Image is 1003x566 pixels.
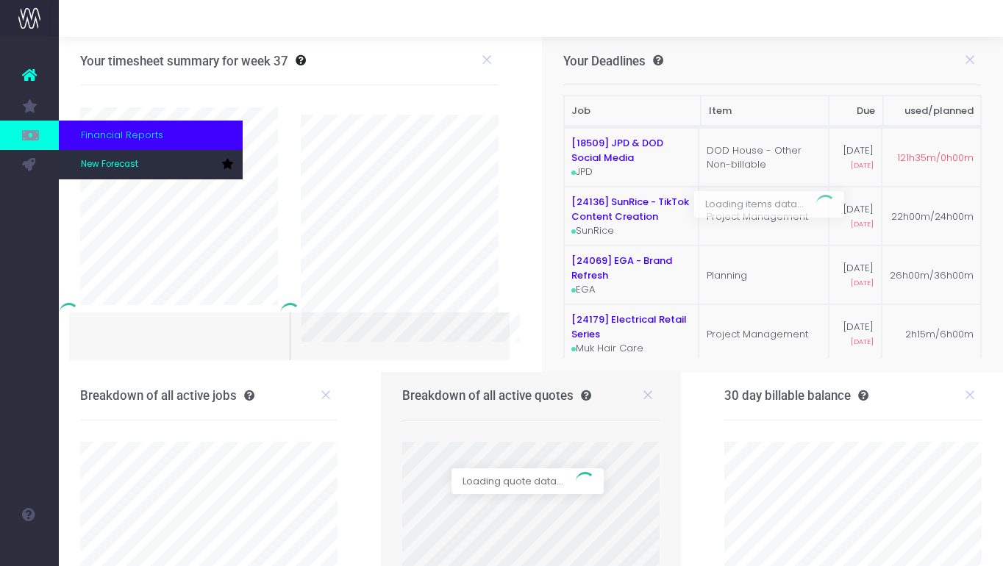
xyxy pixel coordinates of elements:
[724,388,868,403] h3: 30 day billable balance
[80,388,254,403] h3: Breakdown of all active jobs
[694,191,815,218] span: Loading items data...
[81,128,163,143] span: Financial Reports
[18,537,40,559] img: images/default_profile_image.png
[80,54,288,68] h3: Your timesheet summary for week 37
[81,158,138,171] span: New Forecast
[59,150,243,179] a: New Forecast
[451,468,574,495] span: Loading quote data...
